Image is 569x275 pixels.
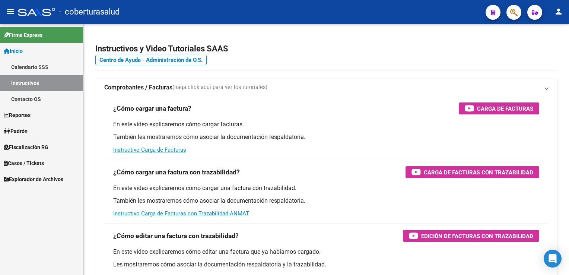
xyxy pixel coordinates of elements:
[113,184,539,192] p: En este video explicaremos cómo cargar una factura con trazabilidad.
[113,231,239,241] h3: ¿Cómo editar una factura con trazabilidad?
[95,79,557,97] mat-expansion-panel-header: Comprobantes / Facturas(haga click aquí para ver los tutoriales)
[59,4,120,20] span: - coberturasalud
[4,143,48,151] span: Fiscalización RG
[95,55,207,65] a: Centro de Ayuda - Administración de O.S.
[4,159,44,167] span: Casos / Tickets
[113,146,186,153] a: Instructivo Carga de Facturas
[113,197,539,205] p: También les mostraremos cómo asociar la documentación respaldatoria.
[113,167,240,177] h3: ¿Cómo cargar una factura con trazabilidad?
[406,166,539,178] button: Carga de Facturas con Trazabilidad
[104,83,172,92] strong: Comprobantes / Facturas
[6,7,15,16] mat-icon: menu
[424,168,533,177] span: Carga de Facturas con Trazabilidad
[113,248,539,256] p: En este video explicaremos cómo editar una factura que ya habíamos cargado.
[113,210,249,217] a: Instructivo Carga de Facturas con Trazabilidad ANMAT
[113,103,191,114] h3: ¿Cómo cargar una factura?
[113,133,539,141] p: También les mostraremos cómo asociar la documentación respaldatoria.
[554,7,563,16] mat-icon: person
[544,250,562,268] div: Open Intercom Messenger
[4,31,42,39] span: Firma Express
[4,175,63,183] span: Explorador de Archivos
[172,83,267,92] span: (haga click aquí para ver los tutoriales)
[4,111,31,119] span: Reportes
[403,230,539,242] button: Edición de Facturas con Trazabilidad
[421,231,533,241] span: Edición de Facturas con Trazabilidad
[95,42,557,56] h2: Instructivos y Video Tutoriales SAAS
[113,260,539,269] p: Les mostraremos cómo asociar la documentación respaldatoria y la trazabilidad.
[4,47,23,55] span: Inicio
[459,102,539,114] button: Carga de Facturas
[113,120,539,129] p: En este video explicaremos cómo cargar facturas.
[4,127,28,135] span: Padrón
[477,104,533,113] span: Carga de Facturas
